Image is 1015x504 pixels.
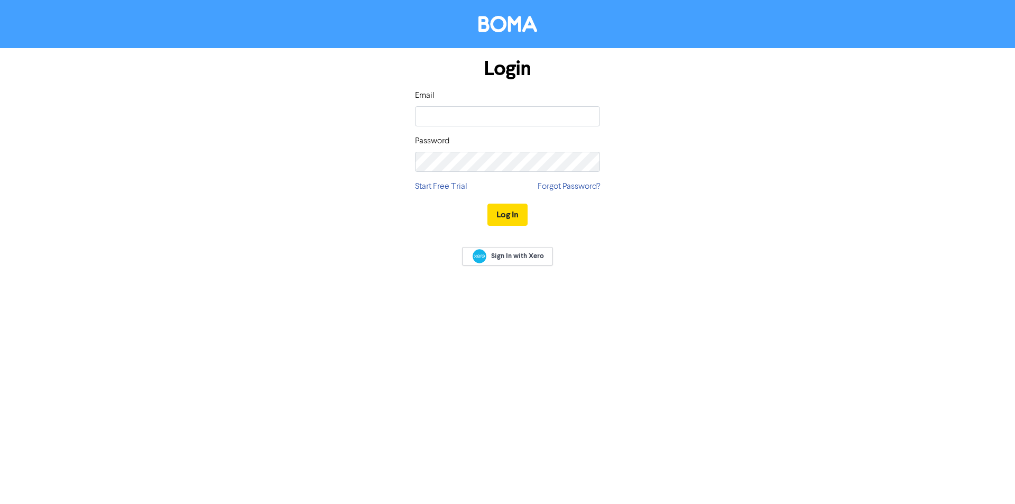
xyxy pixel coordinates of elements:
[538,180,600,193] a: Forgot Password?
[487,204,528,226] button: Log In
[462,247,553,265] a: Sign In with Xero
[415,57,600,81] h1: Login
[473,249,486,263] img: Xero logo
[491,251,544,261] span: Sign In with Xero
[478,16,537,32] img: BOMA Logo
[415,89,435,102] label: Email
[415,180,467,193] a: Start Free Trial
[415,135,449,148] label: Password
